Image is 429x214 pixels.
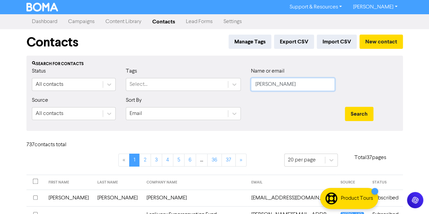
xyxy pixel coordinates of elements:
td: 46lawrence@gmail.com [247,190,336,206]
th: STATUS [368,175,403,190]
button: Import CSV [317,35,357,49]
th: EMAIL [247,175,336,190]
label: Source [32,96,48,104]
a: Support & Resources [284,2,347,13]
p: Total 37 pages [338,154,403,162]
img: BOMA Logo [26,3,58,12]
button: Manage Tags [229,35,271,49]
a: Page 37 [221,154,236,167]
div: Select... [130,80,148,89]
th: SOURCE [336,175,368,190]
button: Search [345,107,373,121]
a: [PERSON_NAME] [347,2,403,13]
a: Lead Forms [180,15,218,28]
h1: Contacts [26,35,78,50]
button: Export CSV [274,35,314,49]
iframe: Chat Widget [395,181,429,214]
td: [PERSON_NAME] [93,190,142,206]
a: Page 6 [184,154,196,167]
h6: 737 contact s total [26,142,81,148]
a: Dashboard [26,15,63,28]
td: [PERSON_NAME] [142,190,248,206]
button: New contact [359,35,403,49]
a: Contacts [147,15,180,28]
a: Page 1 is your current page [129,154,140,167]
td: Subscribed [368,190,403,206]
a: Page 36 [207,154,222,167]
label: Status [32,67,46,75]
th: FIRST NAME [44,175,93,190]
a: Page 2 [139,154,151,167]
a: Page 3 [151,154,162,167]
th: COMPANY NAME [142,175,248,190]
a: Campaigns [63,15,100,28]
label: Sort By [126,96,142,104]
td: [PERSON_NAME] [44,190,93,206]
div: 20 per page [288,156,316,164]
a: Page 4 [162,154,173,167]
a: » [235,154,247,167]
div: Email [130,110,142,118]
a: Page 5 [173,154,184,167]
div: Search for contacts [32,61,397,67]
div: All contacts [36,110,63,118]
a: Content Library [100,15,147,28]
label: Tags [126,67,137,75]
div: All contacts [36,80,63,89]
label: Name or email [251,67,285,75]
th: LAST NAME [93,175,142,190]
a: Settings [218,15,247,28]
